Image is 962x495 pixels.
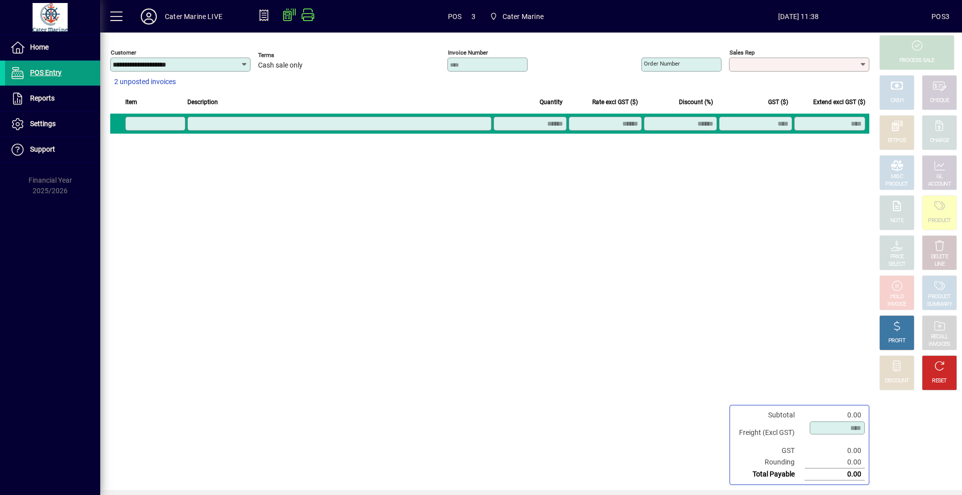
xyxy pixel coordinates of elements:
td: Subtotal [734,409,805,421]
td: Total Payable [734,468,805,480]
div: PRODUCT [928,293,950,301]
div: CHEQUE [930,97,949,105]
span: Quantity [540,97,563,108]
mat-label: Sales rep [730,49,755,56]
td: 0.00 [805,468,865,480]
td: Freight (Excl GST) [734,421,805,445]
div: EFTPOS [888,137,906,145]
span: Reports [30,94,55,102]
span: Terms [258,52,318,59]
div: INVOICES [928,341,950,348]
td: 0.00 [805,456,865,468]
span: Home [30,43,49,51]
a: Home [5,35,100,60]
button: 2 unposted invoices [110,73,180,91]
span: Cash sale only [258,62,303,70]
td: 0.00 [805,445,865,456]
div: DISCOUNT [885,377,909,385]
td: GST [734,445,805,456]
div: DELETE [931,253,948,261]
div: GL [936,173,943,181]
div: PRODUCT [885,181,908,188]
a: Reports [5,86,100,111]
a: Settings [5,112,100,137]
mat-label: Invoice number [448,49,488,56]
span: Item [125,97,137,108]
button: Profile [133,8,165,26]
span: Discount (%) [679,97,713,108]
div: PRICE [890,253,904,261]
div: NOTE [890,217,903,225]
span: Description [187,97,218,108]
div: SUMMARY [927,301,952,308]
span: Support [30,145,55,153]
div: LINE [934,261,944,268]
div: ACCOUNT [928,181,951,188]
div: MISC [891,173,903,181]
div: RESET [932,377,947,385]
mat-label: Customer [111,49,136,56]
span: 2 unposted invoices [114,77,176,87]
div: CASH [890,97,903,105]
span: Cater Marine [486,8,548,26]
div: PROCESS SALE [899,57,934,65]
div: SELECT [888,261,906,268]
span: GST ($) [768,97,788,108]
a: Support [5,137,100,162]
div: RECALL [931,333,948,341]
div: Cater Marine LIVE [165,9,222,25]
span: [DATE] 11:38 [665,9,931,25]
span: Settings [30,120,56,128]
div: PRODUCT [928,217,950,225]
div: POS3 [931,9,949,25]
span: Cater Marine [503,9,544,25]
td: 0.00 [805,409,865,421]
div: PROFIT [888,337,905,345]
span: POS Entry [30,69,62,77]
span: Rate excl GST ($) [592,97,638,108]
span: Extend excl GST ($) [813,97,865,108]
div: INVOICE [887,301,906,308]
div: CHARGE [930,137,949,145]
td: Rounding [734,456,805,468]
div: HOLD [890,293,903,301]
span: POS [448,9,462,25]
span: 3 [471,9,475,25]
mat-label: Order number [644,60,680,67]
